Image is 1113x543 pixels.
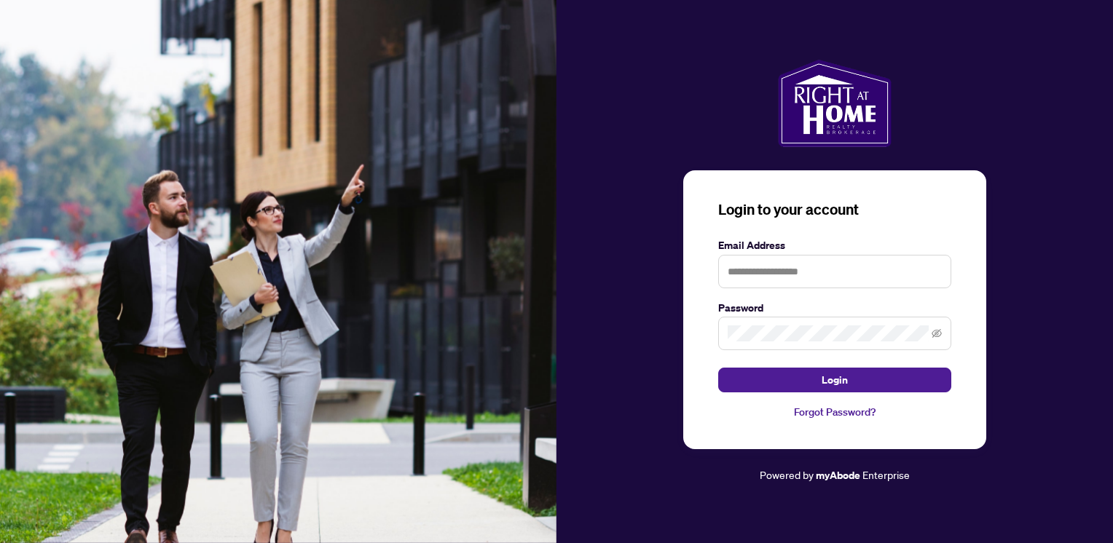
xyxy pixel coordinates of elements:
button: Login [718,368,951,392]
h3: Login to your account [718,199,951,220]
span: Enterprise [862,468,910,481]
a: myAbode [816,467,860,483]
span: Powered by [760,468,814,481]
a: Forgot Password? [718,404,951,420]
span: eye-invisible [932,328,942,338]
label: Password [718,300,951,316]
span: Login [822,368,848,392]
label: Email Address [718,237,951,253]
img: ma-logo [778,60,891,147]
